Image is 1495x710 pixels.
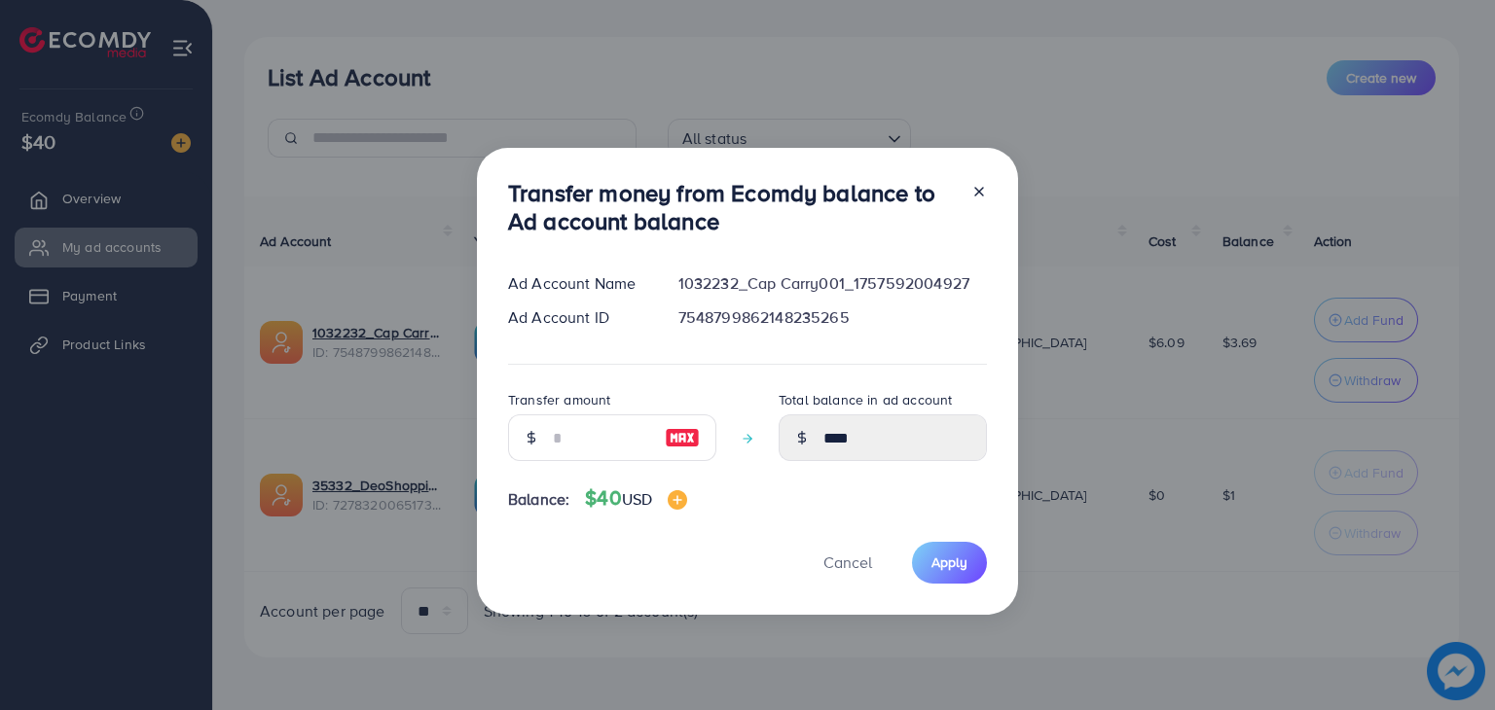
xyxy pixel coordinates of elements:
div: Ad Account ID [492,306,663,329]
h3: Transfer money from Ecomdy balance to Ad account balance [508,179,956,235]
button: Cancel [799,542,896,584]
h4: $40 [585,486,687,511]
span: USD [622,488,652,510]
img: image [668,490,687,510]
span: Balance: [508,488,569,511]
div: 7548799862148235265 [663,306,1003,329]
label: Total balance in ad account [779,390,952,409]
img: image [665,426,700,449]
button: Apply [912,542,987,584]
span: Apply [931,552,967,572]
label: Transfer amount [508,390,610,409]
div: 1032232_Cap Carry001_1757592004927 [663,272,1003,295]
div: Ad Account Name [492,272,663,295]
span: Cancel [823,551,872,573]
